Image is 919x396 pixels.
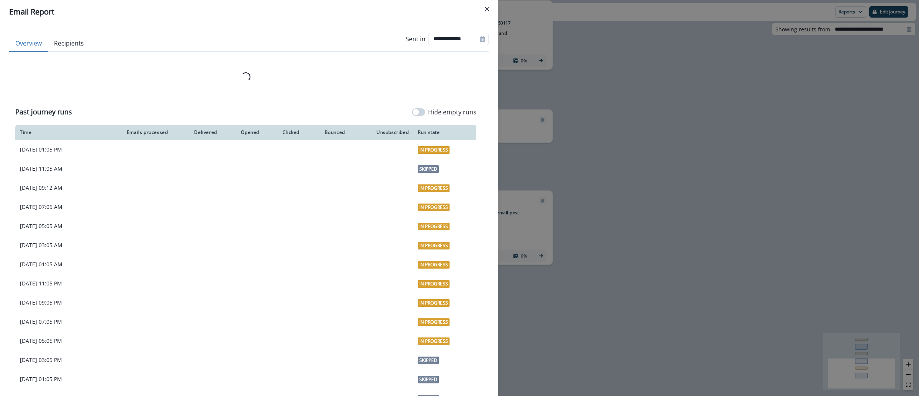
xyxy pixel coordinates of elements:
span: In Progress [418,242,450,249]
span: In Progress [418,223,450,230]
div: Time [20,129,90,135]
span: In Progress [418,318,450,326]
div: Clicked [268,129,299,135]
p: [DATE] 05:05 PM [20,337,90,345]
p: [DATE] 01:05 PM [20,375,90,383]
p: Sent in [406,34,425,44]
p: [DATE] 09:05 PM [20,299,90,306]
span: Skipped [418,165,439,173]
div: Unsubscribed [354,129,409,135]
p: [DATE] 05:05 AM [20,222,90,230]
span: Skipped [418,376,439,383]
div: Email Report [9,6,489,18]
div: Emails processed [100,129,168,135]
p: [DATE] 01:05 AM [20,261,90,268]
div: Opened [226,129,259,135]
span: In Progress [418,299,450,307]
p: [DATE] 03:05 AM [20,241,90,249]
p: [DATE] 01:05 PM [20,146,90,153]
p: [DATE] 09:12 AM [20,184,90,192]
span: In Progress [418,280,450,288]
button: Recipients [48,36,90,52]
button: Overview [9,36,48,52]
span: In Progress [418,204,450,211]
div: Delivered [177,129,217,135]
p: [DATE] 07:05 AM [20,203,90,211]
div: Run state [418,129,472,135]
p: [DATE] 07:05 PM [20,318,90,326]
p: [DATE] 11:05 AM [20,165,90,173]
button: Close [481,3,493,15]
p: Past journey runs [15,107,72,117]
span: In Progress [418,261,450,269]
p: [DATE] 11:05 PM [20,280,90,287]
p: Hide empty runs [428,108,476,117]
div: Bounced [309,129,345,135]
span: In Progress [418,184,450,192]
span: In Progress [418,337,450,345]
span: In Progress [418,146,450,154]
span: Skipped [418,357,439,364]
p: [DATE] 03:05 PM [20,356,90,364]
